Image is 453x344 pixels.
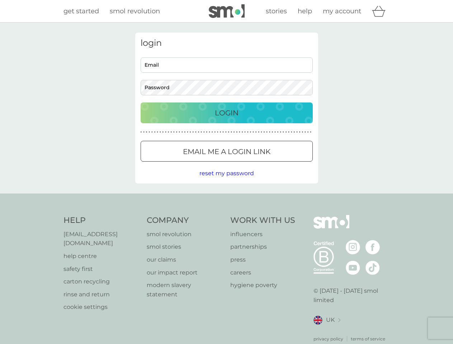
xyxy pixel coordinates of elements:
[190,130,191,134] p: ●
[266,6,287,16] a: stories
[209,4,245,18] img: smol
[110,7,160,15] span: smol revolution
[296,130,298,134] p: ●
[147,255,223,264] a: our claims
[230,281,295,290] a: hygiene poverty
[199,170,254,177] span: reset my password
[192,130,194,134] p: ●
[351,335,385,342] a: terms of service
[264,130,265,134] p: ●
[283,130,284,134] p: ●
[228,130,230,134] p: ●
[280,130,281,134] p: ●
[288,130,289,134] p: ●
[258,130,259,134] p: ●
[372,4,390,18] div: basket
[365,261,380,275] img: visit the smol Tiktok page
[277,130,279,134] p: ●
[313,215,349,239] img: smol
[63,277,140,286] a: carton recycling
[110,6,160,16] a: smol revolution
[230,242,295,252] a: partnerships
[154,130,156,134] p: ●
[148,130,150,134] p: ●
[215,107,239,119] p: Login
[346,261,360,275] img: visit the smol Youtube page
[274,130,276,134] p: ●
[233,130,235,134] p: ●
[141,141,313,162] button: Email me a login link
[230,230,295,239] a: influencers
[63,302,140,312] a: cookie settings
[239,130,240,134] p: ●
[63,6,99,16] a: get started
[250,130,251,134] p: ●
[230,268,295,277] a: careers
[183,146,270,157] p: Email me a login link
[147,281,223,299] a: modern slavery statement
[141,38,313,48] h3: login
[181,130,183,134] p: ●
[294,130,295,134] p: ●
[179,130,180,134] p: ●
[286,130,287,134] p: ●
[255,130,257,134] p: ●
[299,130,301,134] p: ●
[63,252,140,261] a: help centre
[338,318,340,322] img: select a new location
[323,6,361,16] a: my account
[298,7,312,15] span: help
[323,7,361,15] span: my account
[326,315,335,325] span: UK
[214,130,216,134] p: ●
[313,286,390,305] p: © [DATE] - [DATE] smol limited
[266,130,268,134] p: ●
[247,130,249,134] p: ●
[146,130,147,134] p: ●
[63,230,140,248] a: [EMAIL_ADDRESS][DOMAIN_NAME]
[236,130,237,134] p: ●
[269,130,270,134] p: ●
[313,335,343,342] a: privacy policy
[151,130,153,134] p: ●
[147,215,223,226] h4: Company
[365,240,380,254] img: visit the smol Facebook page
[143,130,145,134] p: ●
[310,130,311,134] p: ●
[184,130,186,134] p: ●
[272,130,273,134] p: ●
[63,290,140,299] a: rinse and return
[244,130,246,134] p: ●
[147,268,223,277] a: our impact report
[217,130,218,134] p: ●
[147,242,223,252] a: smol stories
[206,130,208,134] p: ●
[195,130,197,134] p: ●
[203,130,205,134] p: ●
[220,130,221,134] p: ●
[198,130,199,134] p: ●
[230,215,295,226] h4: Work With Us
[307,130,309,134] p: ●
[147,230,223,239] a: smol revolution
[291,130,292,134] p: ●
[63,264,140,274] a: safety first
[170,130,172,134] p: ●
[298,6,312,16] a: help
[305,130,306,134] p: ●
[157,130,158,134] p: ●
[173,130,175,134] p: ●
[209,130,210,134] p: ●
